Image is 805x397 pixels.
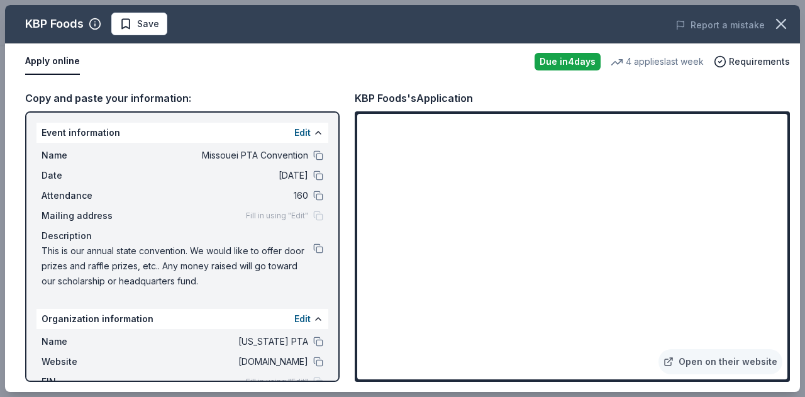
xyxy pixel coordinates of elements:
button: Edit [294,125,311,140]
span: Save [137,16,159,31]
span: Date [42,168,126,183]
span: Fill in using "Edit" [246,211,308,221]
span: 160 [126,188,308,203]
button: Save [111,13,167,35]
div: 4 applies last week [611,54,704,69]
span: EIN [42,374,126,389]
span: [DOMAIN_NAME] [126,354,308,369]
span: [DATE] [126,168,308,183]
span: Website [42,354,126,369]
span: Name [42,334,126,349]
div: Organization information [36,309,328,329]
div: KBP Foods [25,14,84,34]
span: Name [42,148,126,163]
span: Requirements [729,54,790,69]
div: KBP Foods's Application [355,90,473,106]
span: Fill in using "Edit" [246,377,308,387]
a: Open on their website [658,349,782,374]
div: Description [42,228,323,243]
span: Attendance [42,188,126,203]
button: Edit [294,311,311,327]
span: Missouei PTA Convention [126,148,308,163]
button: Report a mistake [675,18,765,33]
div: Event information [36,123,328,143]
span: [US_STATE] PTA [126,334,308,349]
div: Copy and paste your information: [25,90,340,106]
button: Requirements [714,54,790,69]
span: Mailing address [42,208,126,223]
div: Due in 4 days [535,53,601,70]
button: Apply online [25,48,80,75]
span: This is our annual state convention. We would like to offer door prizes and raffle prizes, etc.. ... [42,243,313,289]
